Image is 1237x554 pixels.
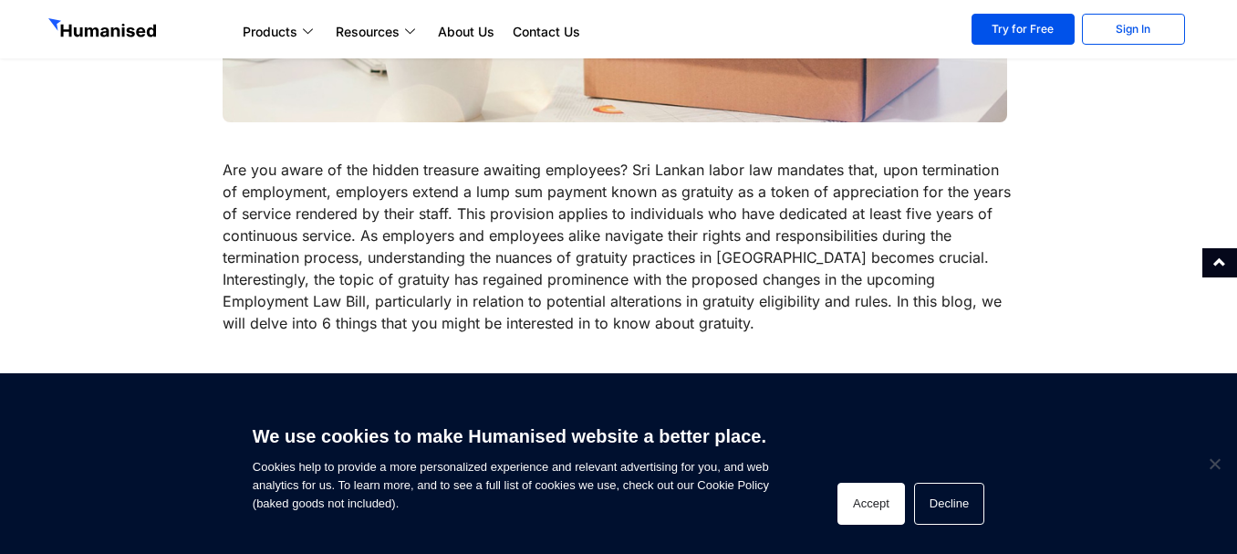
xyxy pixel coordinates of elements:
a: Resources [327,21,429,43]
span: Decline [1205,455,1223,473]
a: Try for Free [972,14,1075,45]
p: Are you aware of the hidden treasure awaiting employees? Sri Lankan labor law mandates that, upon... [223,159,1015,334]
span: Cookies help to provide a more personalized experience and relevant advertising for you, and web ... [253,414,769,513]
a: Contact Us [504,21,589,43]
a: About Us [429,21,504,43]
a: Products [234,21,327,43]
img: GetHumanised Logo [48,18,160,42]
button: Decline [914,483,984,525]
a: Sign In [1082,14,1185,45]
h6: We use cookies to make Humanised website a better place. [253,423,769,449]
button: Accept [837,483,905,525]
